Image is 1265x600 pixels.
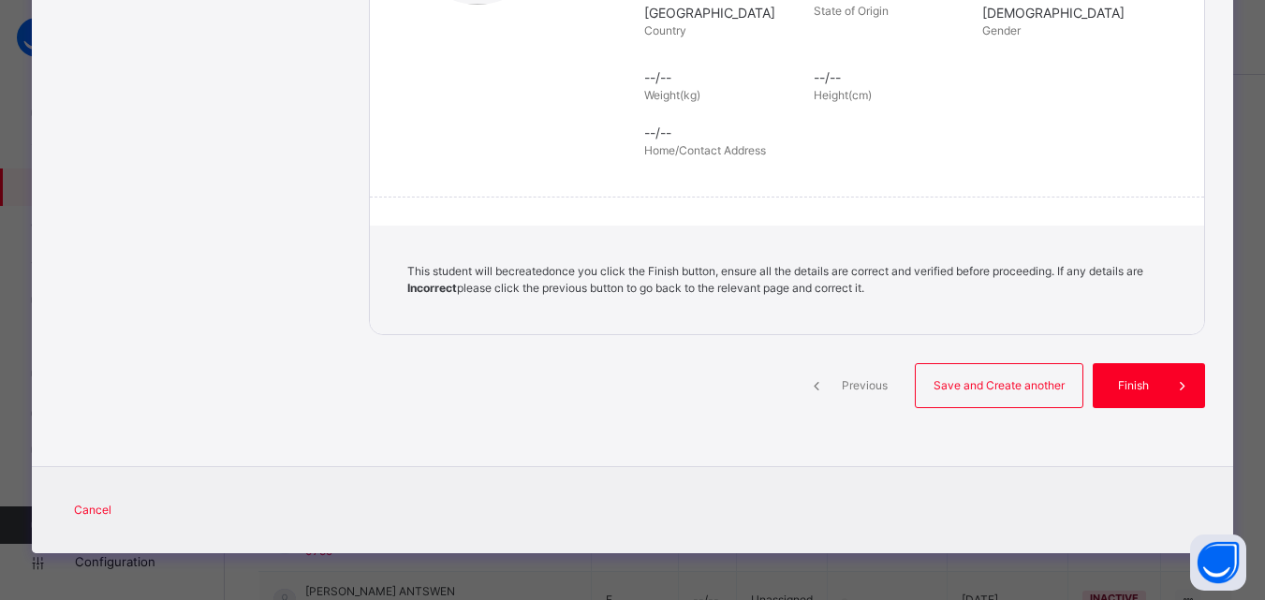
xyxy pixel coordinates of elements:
[644,67,803,87] span: --/--
[930,377,1068,394] span: Save and Create another
[814,88,872,102] span: Height(cm)
[644,123,1176,142] span: --/--
[407,264,1143,295] span: This student will be created once you click the Finish button, ensure all the details are correct...
[1107,377,1160,394] span: Finish
[814,67,973,87] span: --/--
[814,4,889,18] span: State of Origin
[982,23,1021,37] span: Gender
[74,502,111,519] span: Cancel
[407,281,457,295] b: Incorrect
[644,88,700,102] span: Weight(kg)
[644,143,766,157] span: Home/Contact Address
[644,23,686,37] span: Country
[982,3,1141,22] span: [DEMOGRAPHIC_DATA]
[839,377,890,394] span: Previous
[644,3,803,22] span: [GEOGRAPHIC_DATA]
[1190,534,1246,591] button: Open asap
